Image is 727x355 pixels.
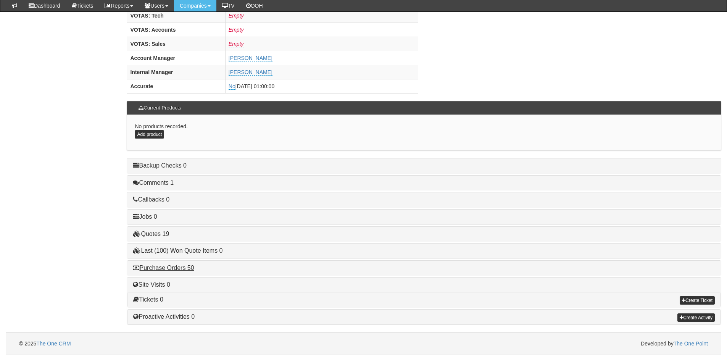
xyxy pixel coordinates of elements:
[133,162,187,169] a: Backup Checks 0
[135,130,164,139] a: Add product
[133,313,195,320] a: Proactive Activities 0
[127,23,225,37] th: VOTAS: Accounts
[19,340,71,347] span: © 2025
[677,313,715,322] a: Create Activity
[229,13,244,19] a: Empty
[229,41,244,47] a: Empty
[133,179,174,186] a: Comments 1
[229,27,244,33] a: Empty
[225,79,418,93] td: [DATE] 01:00:00
[680,296,715,305] a: Create Ticket
[127,8,225,23] th: VOTAS: Tech
[133,281,170,288] a: Site Visits 0
[127,115,721,150] div: No products recorded.
[229,83,235,90] a: No
[229,55,272,61] a: [PERSON_NAME]
[127,65,225,79] th: Internal Manager
[127,51,225,65] th: Account Manager
[133,196,169,203] a: Callbacks 0
[133,296,163,303] a: Tickets 0
[133,265,194,271] a: Purchase Orders 50
[127,79,225,93] th: Accurate
[135,102,185,115] h3: Current Products
[641,340,708,347] span: Developed by
[127,37,225,51] th: VOTAS: Sales
[133,231,169,237] a: Quotes 19
[133,213,157,220] a: Jobs 0
[674,340,708,347] a: The One Point
[229,69,272,76] a: [PERSON_NAME]
[133,247,222,254] a: Last (100) Won Quote Items 0
[36,340,71,347] a: The One CRM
